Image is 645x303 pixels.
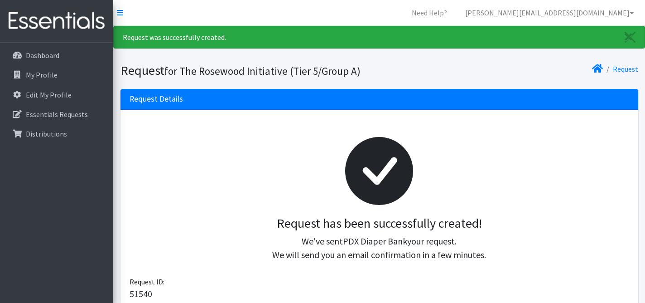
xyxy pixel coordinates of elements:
[613,64,638,73] a: Request
[616,26,645,48] a: Close
[113,26,645,49] div: Request was successfully created.
[4,105,110,123] a: Essentials Requests
[4,66,110,84] a: My Profile
[26,70,58,79] p: My Profile
[404,4,454,22] a: Need Help?
[137,235,622,262] p: We've sent your request. We will send you an email confirmation in a few minutes.
[26,51,59,60] p: Dashboard
[130,277,164,286] span: Request ID:
[130,94,183,104] h3: Request Details
[130,287,629,301] p: 51540
[26,90,72,99] p: Edit My Profile
[4,46,110,64] a: Dashboard
[137,216,622,231] h3: Request has been successfully created!
[343,235,407,247] span: PDX Diaper Bank
[4,125,110,143] a: Distributions
[4,6,110,36] img: HumanEssentials
[164,64,361,78] small: for The Rosewood Initiative (Tier 5/Group A)
[120,63,376,78] h1: Request
[26,129,67,138] p: Distributions
[26,110,88,119] p: Essentials Requests
[4,86,110,104] a: Edit My Profile
[458,4,641,22] a: [PERSON_NAME][EMAIL_ADDRESS][DOMAIN_NAME]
